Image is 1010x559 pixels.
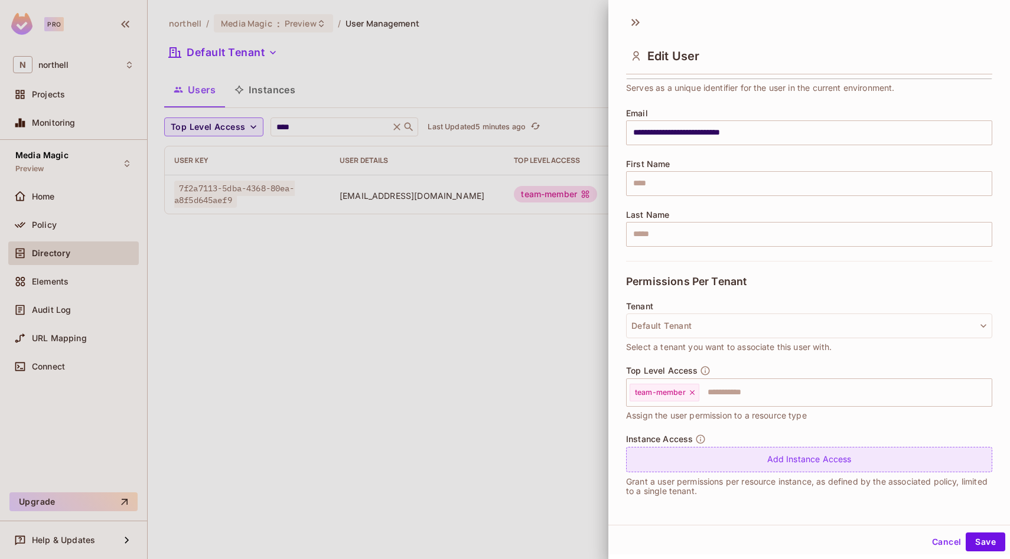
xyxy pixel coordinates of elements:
span: Assign the user permission to a resource type [626,409,807,422]
span: Last Name [626,210,669,220]
span: Email [626,109,648,118]
span: Permissions Per Tenant [626,276,747,287]
div: team-member [630,384,699,401]
p: Grant a user permissions per resource instance, as defined by the associated policy, limited to a... [626,477,992,496]
button: Default Tenant [626,313,992,338]
span: Edit User [647,49,699,63]
span: team-member [635,388,686,397]
span: Select a tenant you want to associate this user with. [626,341,832,354]
span: First Name [626,159,670,169]
span: Instance Access [626,434,693,444]
button: Cancel [927,532,966,551]
button: Open [986,391,988,393]
button: Save [966,532,1005,551]
span: Serves as a unique identifier for the user in the current environment. [626,81,895,94]
span: Top Level Access [626,366,698,375]
span: Tenant [626,302,653,311]
div: Add Instance Access [626,447,992,472]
